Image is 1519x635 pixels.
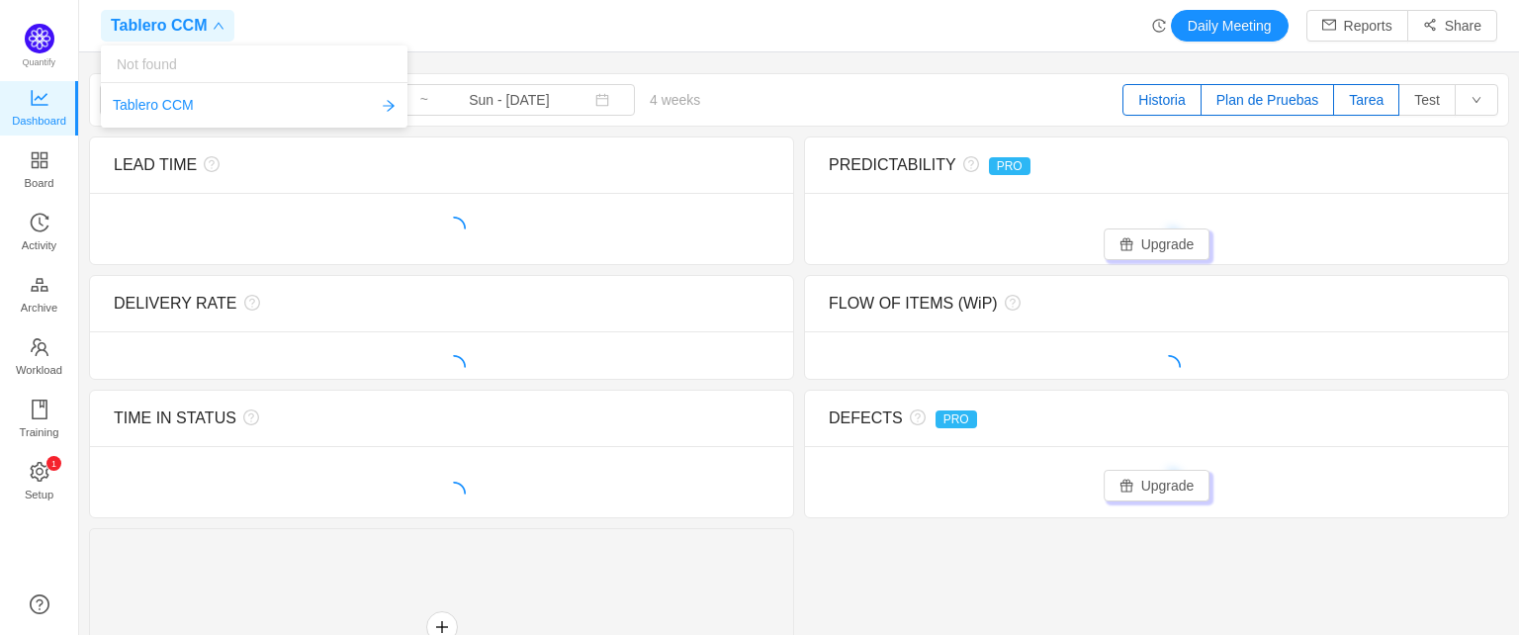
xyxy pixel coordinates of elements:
a: Dashboard [30,89,49,129]
span: PRO [936,410,977,428]
i: icon: loading [442,355,466,379]
a: Archive [30,276,49,316]
i: icon: history [30,213,49,232]
i: icon: loading [442,482,466,505]
i: icon: loading [442,217,466,240]
span: Setup [25,475,53,514]
i: icon: calendar [595,93,609,107]
button: icon: giftUpgrade [1104,470,1210,501]
i: icon: history [1152,19,1166,33]
i: icon: question-circle [237,295,260,311]
div: PREDICTABILITY [829,153,1320,177]
button: Historia [1122,84,1201,116]
i: icon: appstore [30,150,49,170]
button: icon: giftUpgrade [1104,228,1210,260]
div: TIME IN STATUS [114,407,605,430]
button: icon: mailReports [1306,10,1408,42]
button: icon: share-altShare [1407,10,1497,42]
div: DELIVERY RATE [114,292,605,316]
span: 4 weeks [635,92,715,108]
span: LEAD TIME [114,156,197,173]
i: icon: gold [30,275,49,295]
span: Training [19,412,58,452]
span: PRO [989,157,1030,175]
span: Dashboard [12,101,66,140]
i: icon: question-circle [956,156,979,172]
button: Plan de Pruebas [1201,84,1335,116]
img: Quantify [25,24,54,53]
span: Archive [21,288,57,327]
i: icon: setting [30,462,49,482]
span: Not found [117,49,177,79]
button: icon: down [1455,84,1498,116]
span: Tablero CCM [111,10,207,42]
i: icon: question-circle [197,156,220,172]
div: DEFECTS [829,407,1320,430]
i: icon: question-circle [998,295,1021,311]
div: FLOW OF ITEMS (WiP) [829,292,1320,316]
input: End date [429,89,589,111]
i: icon: book [30,400,49,419]
i: icon: line-chart [30,88,49,108]
button: Tarea [1333,84,1399,116]
button: Daily Meeting [1171,10,1289,42]
span: Quantify [23,57,56,67]
i: icon: arrow-right [382,99,396,113]
span: Tablero CCM [113,95,194,116]
i: icon: team [30,337,49,357]
span: Board [25,163,54,203]
a: Activity [30,214,49,253]
button: Test [1398,84,1456,116]
span: Activity [22,226,56,265]
a: Board [30,151,49,191]
i: icon: loading [1157,355,1181,379]
a: icon: settingSetup [30,463,49,502]
i: icon: question-circle [903,409,926,425]
i: icon: question-circle [236,409,259,425]
p: 1 [50,456,55,471]
a: Training [30,401,49,440]
a: Workload [30,338,49,378]
span: Workload [16,350,62,390]
i: icon: down [213,20,224,32]
a: Tablero CCMicon: arrow-right [113,95,396,116]
sup: 1 [46,456,61,471]
a: icon: question-circle [30,594,49,614]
